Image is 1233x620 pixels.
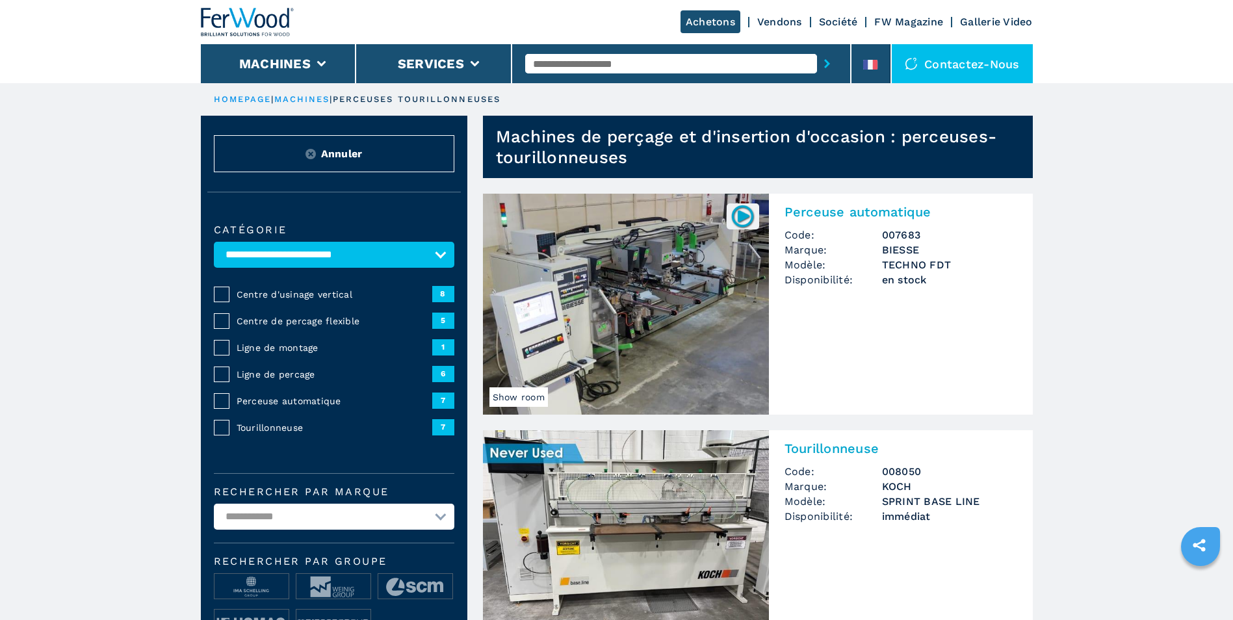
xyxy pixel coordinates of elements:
img: Reset [305,149,316,159]
a: Achetons [681,10,740,33]
a: Société [819,16,858,28]
img: image [296,574,370,600]
h2: Tourillonneuse [785,441,1017,456]
span: 7 [432,419,454,435]
span: Centre de percage flexible [237,315,432,328]
span: Marque: [785,479,882,494]
a: Perceuse automatique BIESSE TECHNO FDTShow room007683Perceuse automatiqueCode:007683Marque:BIESSE... [483,194,1033,415]
a: Vendons [757,16,802,28]
button: Services [398,56,464,71]
span: Ligne de percage [237,368,432,381]
h3: KOCH [882,479,1017,494]
span: Perceuse automatique [237,394,432,407]
h1: Machines de perçage et d'insertion d'occasion : perceuses-tourillonneuses [496,126,1033,168]
button: submit-button [817,49,837,79]
a: HOMEPAGE [214,94,272,104]
button: ResetAnnuler [214,135,454,172]
span: Disponibilité: [785,509,882,524]
span: Rechercher par groupe [214,556,454,567]
a: sharethis [1183,529,1215,562]
span: Disponibilité: [785,272,882,287]
span: Modèle: [785,257,882,272]
img: Perceuse automatique BIESSE TECHNO FDT [483,194,769,415]
label: Rechercher par marque [214,487,454,497]
a: Gallerie Video [960,16,1033,28]
span: immédiat [882,509,1017,524]
img: Ferwood [201,8,294,36]
span: Code: [785,227,882,242]
span: en stock [882,272,1017,287]
span: | [271,94,274,104]
p: perceuses tourillonneuses [333,94,501,105]
div: Contactez-nous [892,44,1033,83]
span: Tourillonneuse [237,421,432,434]
img: image [378,574,452,600]
h3: 008050 [882,464,1017,479]
img: image [214,574,289,600]
img: Contactez-nous [905,57,918,70]
span: Code: [785,464,882,479]
h3: 007683 [882,227,1017,242]
img: 007683 [730,203,755,229]
span: 8 [432,286,454,302]
span: Marque: [785,242,882,257]
a: FW Magazine [874,16,943,28]
h3: SPRINT BASE LINE [882,494,1017,509]
span: Centre d'usinage vertical [237,288,432,301]
label: catégorie [214,225,454,235]
h2: Perceuse automatique [785,204,1017,220]
span: 5 [432,313,454,328]
span: Annuler [321,146,363,161]
span: 7 [432,393,454,408]
h3: TECHNO FDT [882,257,1017,272]
span: Modèle: [785,494,882,509]
span: 6 [432,366,454,381]
h3: BIESSE [882,242,1017,257]
span: | [330,94,332,104]
span: 1 [432,339,454,355]
span: Ligne de montage [237,341,432,354]
a: machines [274,94,330,104]
button: Machines [239,56,311,71]
span: Show room [489,387,548,407]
